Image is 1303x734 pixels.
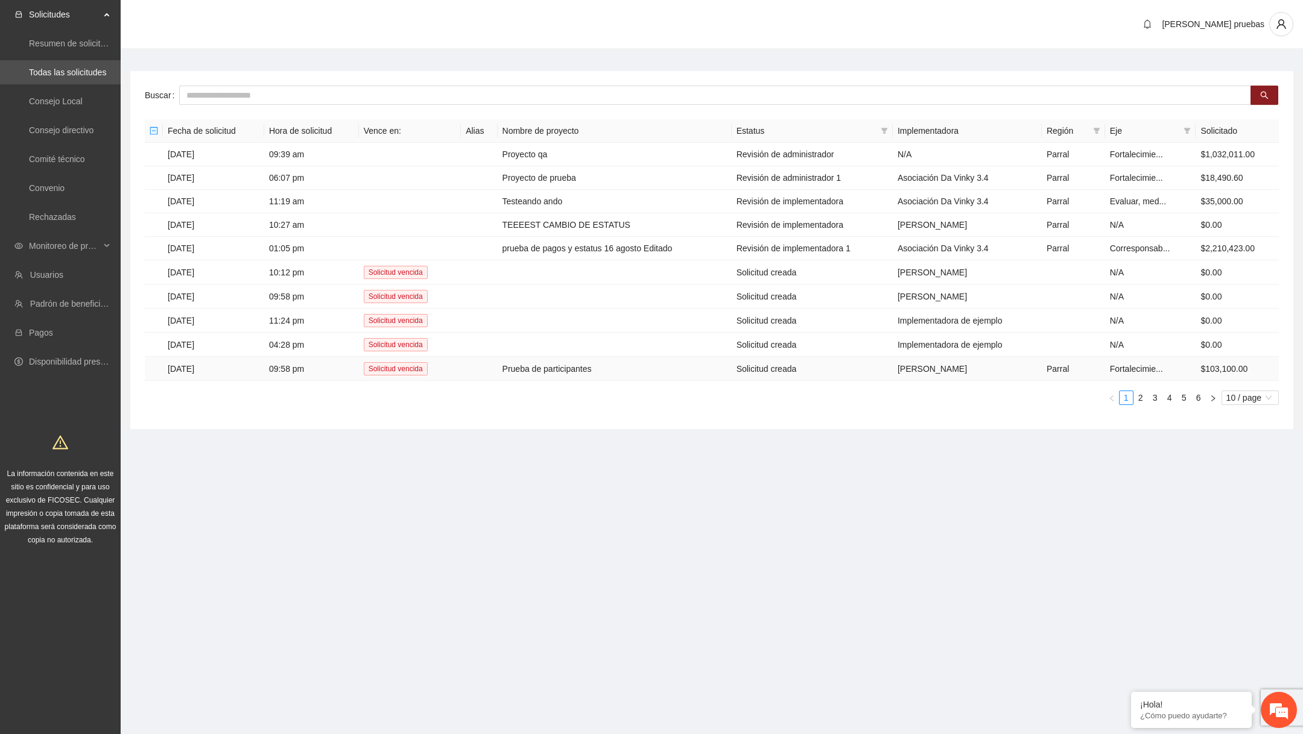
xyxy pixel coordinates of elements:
td: Revisión de implementadora [732,213,893,237]
button: user [1269,12,1293,36]
td: 04:28 pm [264,333,359,357]
td: Solicitud creada [732,284,893,309]
span: Solicitud vencida [364,338,428,351]
td: [DATE] [163,237,264,260]
td: Revisión de administrador [732,143,893,166]
span: search [1260,91,1269,101]
button: search [1251,86,1278,105]
td: N/A [1105,284,1196,309]
button: right [1206,391,1220,405]
td: [DATE] [163,357,264,381]
span: [PERSON_NAME] pruebas [1162,19,1264,29]
th: Nombre de proyecto [498,119,732,143]
li: Previous Page [1105,391,1119,405]
th: Vence en: [359,119,461,143]
td: 11:19 am [264,190,359,213]
a: Todas las solicitudes [29,67,106,77]
td: TEEEEST CAMBIO DE ESTATUS [498,213,732,237]
td: 11:24 pm [264,309,359,333]
td: $2,210,423.00 [1196,237,1279,260]
td: [PERSON_NAME] [893,284,1042,309]
td: [PERSON_NAME] [893,260,1042,284]
td: 10:12 pm [264,260,359,284]
a: 1 [1120,391,1133,404]
span: eye [14,242,23,250]
td: N/A [1105,213,1196,237]
td: Solicitud creada [732,260,893,284]
span: Fortalecimie... [1110,364,1163,374]
div: Minimizar ventana de chat en vivo [198,6,227,35]
td: Revisión de implementadora [732,190,893,213]
td: N/A [1105,333,1196,357]
td: Solicitud creada [732,357,893,381]
span: Fortalecimie... [1110,173,1163,183]
td: [PERSON_NAME] [893,213,1042,237]
span: Eje [1110,124,1179,137]
a: Consejo Local [29,96,83,106]
td: N/A [893,143,1042,166]
td: $0.00 [1196,260,1279,284]
td: $103,100.00 [1196,357,1279,381]
a: 2 [1134,391,1147,404]
div: Chatee con nosotros ahora [63,61,203,77]
td: $0.00 [1196,284,1279,309]
button: bell [1138,14,1157,34]
span: minus-square [150,127,158,135]
td: [DATE] [163,309,264,333]
li: 6 [1191,391,1206,405]
td: 06:07 pm [264,166,359,190]
div: ¡Hola! [1140,700,1243,709]
span: filter [1091,122,1103,140]
span: Monitoreo de proyectos [29,234,100,258]
td: Solicitud creada [732,309,893,333]
td: $0.00 [1196,309,1279,333]
a: Pagos [29,328,53,337]
a: Convenio [29,183,65,193]
span: Solicitud vencida [364,266,428,279]
span: inbox [14,10,23,19]
div: Page Size [1222,391,1279,405]
td: 10:27 am [264,213,359,237]
td: Parral [1042,166,1105,190]
span: Estamos en línea. [70,161,166,283]
td: Revisión de administrador 1 [732,166,893,190]
td: N/A [1105,309,1196,333]
a: Comité técnico [29,154,85,164]
span: filter [878,122,890,140]
span: right [1209,395,1217,402]
td: [DATE] [163,166,264,190]
span: user [1270,19,1293,30]
td: prueba de pagos y estatus 16 agosto Editado [498,237,732,260]
a: 5 [1178,391,1191,404]
button: left [1105,391,1119,405]
a: 4 [1163,391,1176,404]
td: [DATE] [163,213,264,237]
span: Evaluar, med... [1110,196,1166,206]
a: Resumen de solicitudes por aprobar [29,39,165,48]
th: Implementadora [893,119,1042,143]
td: Prueba de participantes [498,357,732,381]
a: Usuarios [30,270,63,280]
span: warning [52,434,68,450]
a: Consejo directivo [29,125,94,135]
span: Fortalecimie... [1110,149,1163,159]
td: [DATE] [163,143,264,166]
td: [DATE] [163,260,264,284]
td: [PERSON_NAME] [893,357,1042,381]
td: $18,490.60 [1196,166,1279,190]
span: 10 / page [1226,391,1274,404]
td: Testeando ando [498,190,732,213]
th: Fecha de solicitud [163,119,264,143]
td: $0.00 [1196,333,1279,357]
span: Solicitudes [29,2,100,27]
td: [DATE] [163,190,264,213]
span: filter [881,127,888,134]
li: 4 [1162,391,1177,405]
td: Implementadora de ejemplo [893,309,1042,333]
td: Revisión de implementadora 1 [732,237,893,260]
td: Parral [1042,213,1105,237]
a: Padrón de beneficiarios [30,299,119,309]
td: 09:58 pm [264,357,359,381]
li: 2 [1133,391,1148,405]
a: Rechazadas [29,212,76,222]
